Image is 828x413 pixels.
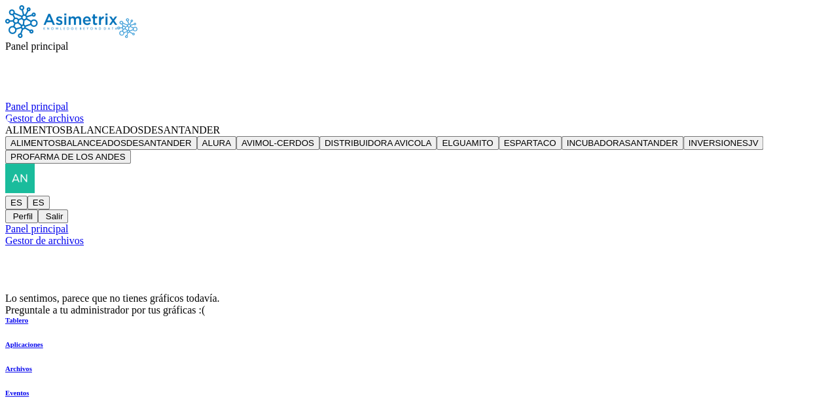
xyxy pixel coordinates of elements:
[5,340,43,348] a: Aplicaciones
[5,150,131,164] button: PROFARMA DE LOS ANDES
[5,235,84,246] font: Gestor de archivos
[13,211,33,221] font: Perfil
[437,136,498,150] button: ELGUAMITO
[5,113,84,124] font: Gestor de archivos
[5,124,220,135] font: ALIMENTOSBALANCEADOSDESANTANDER
[683,136,764,150] button: INVERSIONESJV
[499,136,562,150] button: ESPARTACO
[5,365,43,372] a: Archivos
[202,138,231,148] font: ALURA
[197,136,236,150] button: ALURA
[562,136,683,150] button: INCUBADORASANTANDER
[5,223,823,235] a: Panel principal
[5,316,43,324] a: Tablero
[5,293,219,304] font: Lo sentimos, parece que no tienes gráficos todavía.
[442,138,493,148] font: ELGUAMITO
[5,101,823,113] a: Panel principal
[5,136,197,150] button: ALIMENTOSBALANCEADOSDESANTANDER
[5,41,68,52] font: Panel principal
[689,138,759,148] font: INVERSIONESJV
[10,198,22,207] font: ES
[5,235,823,247] a: Gestor de archivos
[567,138,678,148] font: INCUBADORASANTANDER
[5,164,35,193] img: andrea.ortiz@alura.bio foto de perfil
[5,209,38,223] button: Perfil
[504,138,556,148] font: ESPARTACO
[5,223,68,234] font: Panel principal
[5,316,28,324] font: Tablero
[5,389,29,397] font: Eventos
[5,101,68,112] font: Panel principal
[38,209,68,223] button: Salir
[319,136,437,150] button: DISTRIBUIDORA AVICOLA
[5,196,27,209] button: ES
[325,138,431,148] font: DISTRIBUIDORA AVICOLA
[5,304,205,315] font: Preguntale a tu administrador por tus gráficas :(
[236,136,319,150] button: AVIMOL-CERDOS
[242,138,314,148] font: AVIMOL-CERDOS
[33,198,45,207] font: ES
[46,211,63,221] font: Salir
[5,113,823,124] a: Gestor de archivos
[27,196,50,209] button: ES
[5,5,117,38] img: Logotipo de Asimetrix
[117,18,137,38] img: Logotipo de Asimetrix
[10,138,192,148] font: ALIMENTOSBALANCEADOSDESANTANDER
[10,152,126,162] font: PROFARMA DE LOS ANDES
[5,389,43,397] a: Eventos
[5,365,32,372] font: Archivos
